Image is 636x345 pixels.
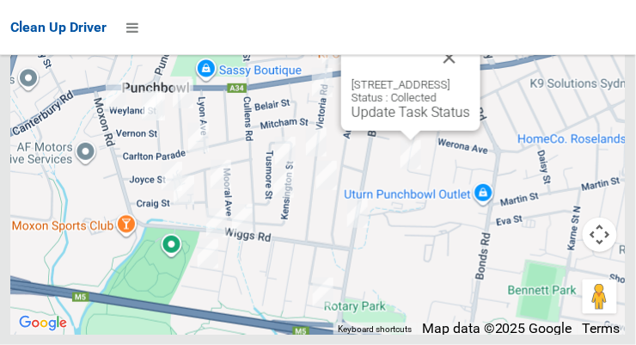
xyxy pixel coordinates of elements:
[191,232,225,275] div: 12 Lily Avenue, RIVERWOOD NSW 2210<br>Status : Collected<br><a href="/driver/booking/485759/compl...
[340,192,375,235] div: 91 Belmore Road North, PUNCHBOWL NSW 2196<br>Status : Collected<br><a href="/driver/booking/48586...
[268,130,303,173] div: 28 Tusmore Street, PUNCHBOWL NSW 2196<br>Status : AssignedToRoute<br><a href="/driver/booking/485...
[352,78,470,120] div: [STREET_ADDRESS] Status : Collected
[135,84,169,127] div: 3 Vernon Street, PUNCHBOWL NSW 2196<br>Status : Collected<br><a href="/driver/booking/486122/comp...
[394,133,428,176] div: 10 Lumeah Avenue, PUNCHBOWL NSW 2196<br>Status : Collected<br><a href="/driver/booking/485801/com...
[225,197,260,240] div: 38B Wiggs Road, RIVERWOOD NSW 2210<br>Status : Collected<br><a href="/driver/booking/485988/compl...
[204,153,238,196] div: 10 Kylie Parade, PUNCHBOWL NSW 2196<br>Status : Collected<br><a href="/driver/booking/485735/comp...
[305,61,339,104] div: 97 Victoria Road, PUNCHBOWL NSW 2196<br>Status : AssignedToRoute<br><a href="/driver/booking/4845...
[583,280,617,314] button: Drag Pegman onto the map to open Street View
[306,271,340,314] div: 12 Sofala Street, RIVERWOOD NSW 2210<br>Status : Collected<br><a href="/driver/booking/485379/com...
[352,104,470,120] a: Update Task Status
[266,162,301,205] div: 10 Tusmore Street, PUNCHBOWL NSW 2196<br>Status : AssignedToRoute<br><a href="/driver/booking/485...
[15,312,71,335] a: Click to see this area on Google Maps
[339,48,374,91] div: 19 Augusta Street, PUNCHBOWL NSW 2196<br>Status : AssignedToRoute<br><a href="/driver/booking/485...
[181,116,216,159] div: 45 Carlton Parade, PUNCHBOWL NSW 2196<br>Status : Collected<br><a href="/driver/booking/485623/co...
[167,169,201,212] div: 31 Craig Street, PUNCHBOWL NSW 2196<br>Status : Collected<br><a href="/driver/booking/485341/comp...
[166,72,200,115] div: 11 Septimus Avenue, PUNCHBOWL NSW 2196<br>Status : Collected<br><a href="/driver/booking/485419/c...
[338,323,412,336] button: Keyboard shortcuts
[199,201,234,244] div: 7 Lupin Avenue, RIVERWOOD NSW 2210<br>Status : Collected<br><a href="/driver/booking/486500/compl...
[99,73,133,116] div: 28 Weyland Street, PUNCHBOWL NSW 2196<br>Status : Collected<br><a href="/driver/booking/485731/co...
[422,320,572,336] span: Map data ©2025 Google
[583,218,617,252] button: Map camera controls
[583,320,621,336] a: Terms (opens in new tab)
[309,154,344,197] div: 174 Victoria Road, PUNCHBOWL NSW 2196<br>Status : AssignedToRoute<br><a href="/driver/booking/485...
[299,120,333,163] div: 143 Victoria Road, PUNCHBOWL NSW 2196<br>Status : AssignedToRoute<br><a href="/driver/booking/485...
[155,155,189,198] div: 18 Craig Street, PUNCHBOWL NSW 2196<br>Status : Collected<br><a href="/driver/booking/485266/comp...
[10,19,107,35] span: Clean Up Driver
[15,312,71,335] img: Google
[10,15,107,40] a: Clean Up Driver
[429,37,470,78] button: Close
